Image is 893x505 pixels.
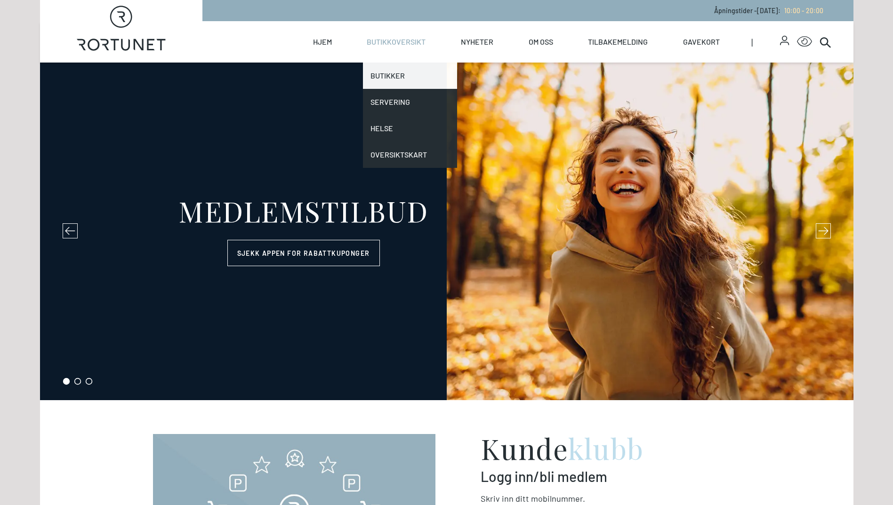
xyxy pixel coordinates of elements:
a: Nyheter [461,21,493,63]
h2: Kunde [481,434,740,462]
span: | [751,21,780,63]
a: Sjekk appen for rabattkuponger [227,240,380,266]
a: Servering [363,89,457,115]
p: Åpningstider - [DATE] : [714,6,823,16]
a: Helse [363,115,457,142]
p: Logg inn/bli medlem [481,468,740,485]
span: klubb [568,429,644,467]
a: Om oss [529,21,553,63]
a: Butikker [363,63,457,89]
span: Mobilnummer . [531,493,585,504]
p: Skriv inn ditt [481,492,740,505]
div: slide 1 of 3 [40,63,853,400]
div: MEDLEMSTILBUD [178,197,428,225]
a: Butikkoversikt [367,21,426,63]
section: carousel-slider [40,63,853,400]
a: Hjem [313,21,332,63]
a: Gavekort [683,21,720,63]
span: 10:00 - 20:00 [784,7,823,15]
button: Open Accessibility Menu [797,34,812,49]
a: 10:00 - 20:00 [780,7,823,15]
a: Tilbakemelding [588,21,648,63]
a: Oversiktskart [363,142,457,168]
